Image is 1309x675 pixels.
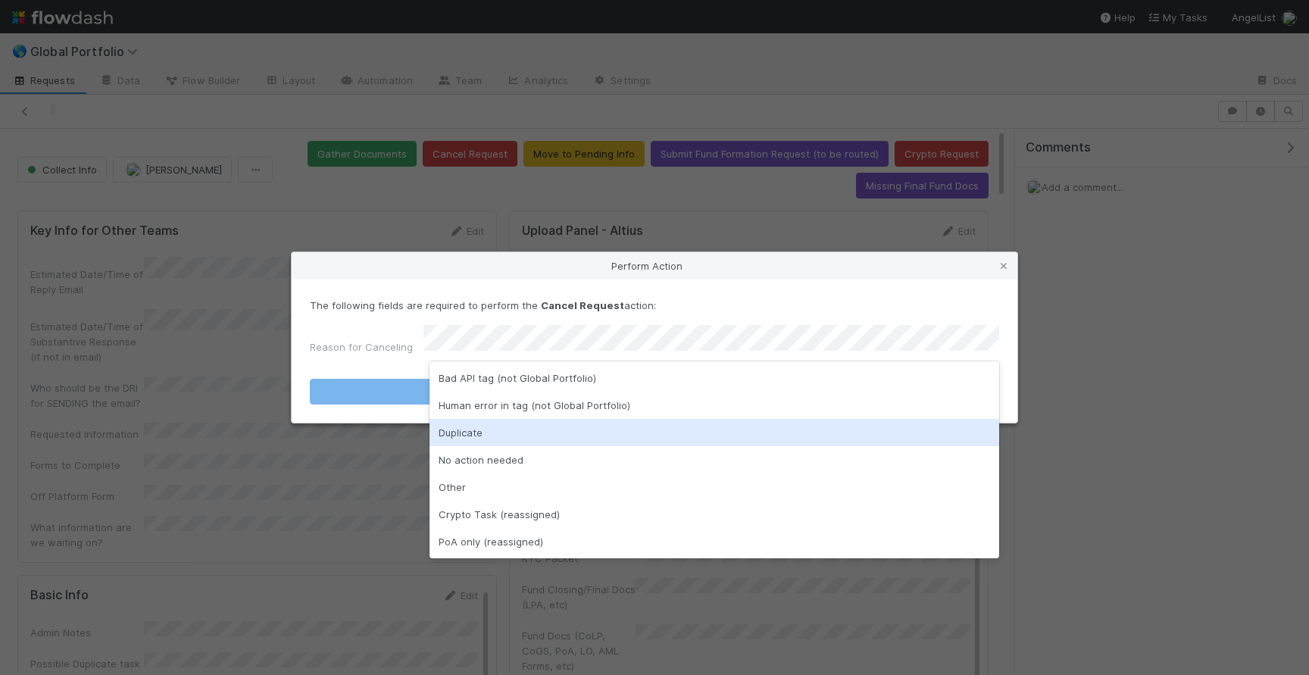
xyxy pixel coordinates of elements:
div: Human error in tag (not Global Portfolio) [430,392,999,419]
p: The following fields are required to perform the action: [310,298,999,313]
div: Duplicate [430,419,999,446]
div: PoA only (reassigned) [430,528,999,555]
strong: Cancel Request [541,299,624,311]
div: No action needed [430,446,999,473]
button: Cancel Request [310,379,999,405]
label: Reason for Canceling [310,339,413,355]
div: Other [430,473,999,501]
div: Bad API tag (not Global Portfolio) [430,364,999,392]
div: Crypto Task (reassigned) [430,501,999,528]
div: Perform Action [292,252,1017,280]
